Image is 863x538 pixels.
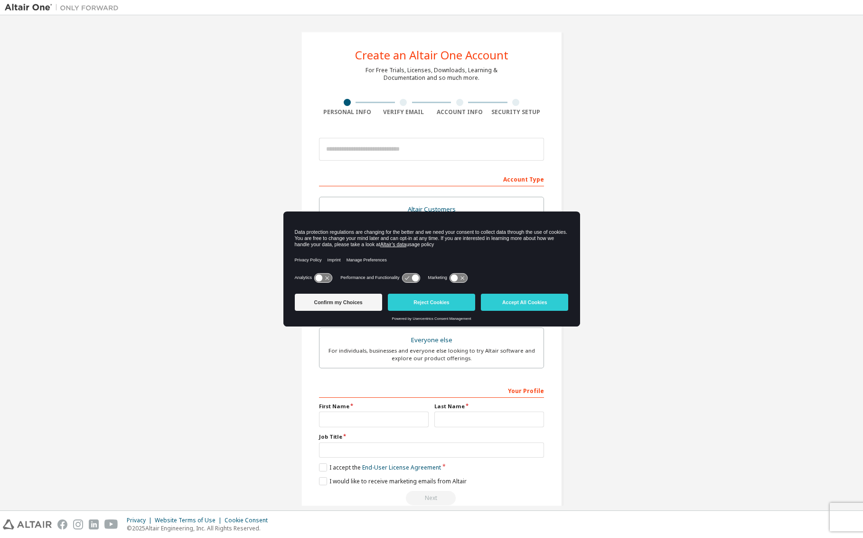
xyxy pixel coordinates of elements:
[89,519,99,529] img: linkedin.svg
[155,517,225,524] div: Website Terms of Use
[431,108,488,116] div: Account Info
[3,519,52,529] img: altair_logo.svg
[5,3,123,12] img: Altair One
[319,477,467,485] label: I would like to receive marketing emails from Altair
[362,463,441,471] a: End-User License Agreement
[225,517,273,524] div: Cookie Consent
[73,519,83,529] img: instagram.svg
[366,67,497,82] div: For Free Trials, Licenses, Downloads, Learning & Documentation and so much more.
[319,403,429,410] label: First Name
[325,334,538,347] div: Everyone else
[488,108,544,116] div: Security Setup
[325,347,538,362] div: For individuals, businesses and everyone else looking to try Altair software and explore our prod...
[434,403,544,410] label: Last Name
[127,517,155,524] div: Privacy
[355,49,508,61] div: Create an Altair One Account
[319,108,375,116] div: Personal Info
[57,519,67,529] img: facebook.svg
[319,383,544,398] div: Your Profile
[319,463,441,471] label: I accept the
[319,171,544,186] div: Account Type
[319,491,544,505] div: Read and acccept EULA to continue
[319,433,544,441] label: Job Title
[375,108,432,116] div: Verify Email
[104,519,118,529] img: youtube.svg
[325,203,538,216] div: Altair Customers
[127,524,273,532] p: © 2025 Altair Engineering, Inc. All Rights Reserved.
